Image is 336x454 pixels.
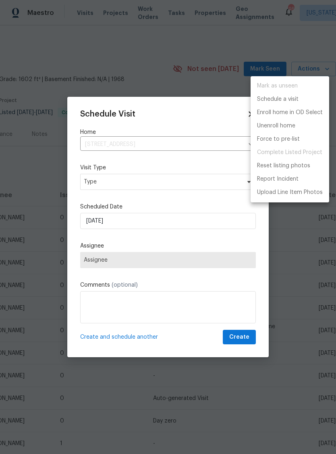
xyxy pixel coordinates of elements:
p: Report Incident [257,175,299,183]
p: Reset listing photos [257,162,310,170]
p: Upload Line Item Photos [257,188,323,197]
p: Unenroll home [257,122,295,130]
p: Schedule a visit [257,95,299,104]
p: Force to pre-list [257,135,300,144]
p: Enroll home in OD Select [257,108,323,117]
span: Project is already completed [251,146,329,159]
